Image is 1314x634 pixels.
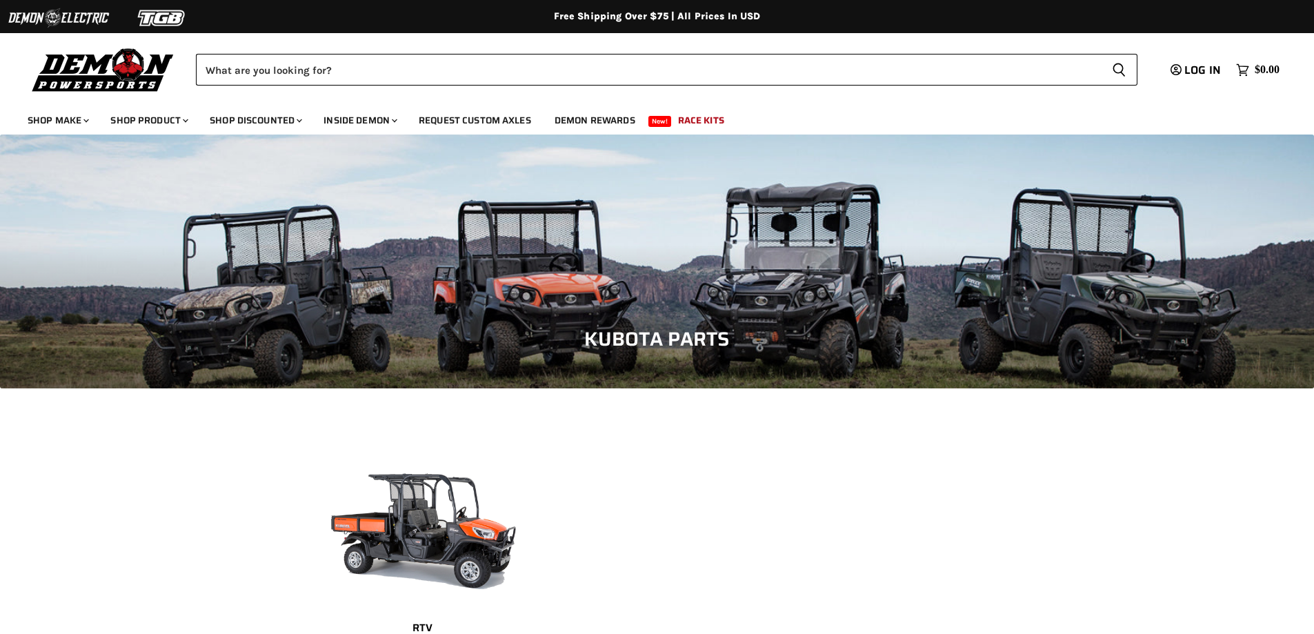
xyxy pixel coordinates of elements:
ul: Main menu [17,101,1276,135]
a: Shop Product [100,106,197,135]
img: TGB Logo 2 [110,5,214,31]
a: Shop Make [17,106,97,135]
h1: Kubota Parts [21,328,1293,351]
img: Demon Electric Logo 2 [7,5,110,31]
a: Request Custom Axles [408,106,541,135]
button: Search [1101,54,1137,86]
img: RTV [319,430,526,602]
a: $0.00 [1229,60,1286,80]
div: Free Shipping Over $75 | All Prices In USD [106,10,1209,23]
input: Search [196,54,1101,86]
a: Shop Discounted [199,106,310,135]
span: $0.00 [1255,63,1280,77]
img: Demon Powersports [28,45,179,94]
form: Product [196,54,1137,86]
a: Race Kits [668,106,735,135]
a: Inside Demon [313,106,406,135]
a: Demon Rewards [544,106,646,135]
span: New! [648,116,672,127]
a: Log in [1164,64,1229,77]
span: Log in [1184,61,1221,79]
